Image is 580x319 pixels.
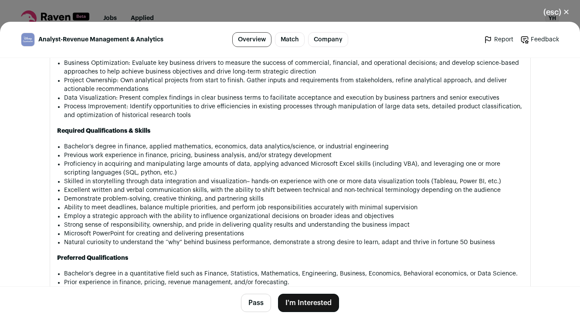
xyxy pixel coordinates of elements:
button: I'm Interested [278,294,339,312]
button: Pass [241,294,271,312]
li: Ability to meet deadlines, balance multiple priorities, and perform job responsibilities accurate... [64,203,523,212]
a: Feedback [520,35,559,44]
button: Close modal [533,3,580,22]
li: Strong sense of responsibility, ownership, and pride in delivering quality results and understand... [64,221,523,229]
li: Business Optimization: Evaluate key business drivers to measure the success of commercial, financ... [64,59,523,76]
img: 5c5be6ecbcb26e6558838191e4161e84c2b3c0d789a94a954e5fad3c59f60f41 [21,33,34,46]
li: Bachelor’s degree in finance, applied mathematics, economics, data analytics/science, or industri... [64,142,523,151]
li: Process Improvement: Identify opportunities to drive efficiencies in existing processes through m... [64,102,523,120]
li: Demonstrate problem-solving, creative thinking, and partnering skills [64,195,523,203]
li: Proficiency in acquiring and manipulating large amounts of data, applying advanced Microsoft Exce... [64,160,523,177]
a: Company [308,32,348,47]
span: Analyst-Revenue Management & Analytics [38,35,163,44]
strong: Required Qualifications & Skills [57,128,150,134]
a: Report [484,35,513,44]
li: Project Ownership: Own analytical projects from start to finish. Gather inputs and requirements f... [64,76,523,94]
li: Previous work experience in finance, pricing, business analysis, and/or strategy development [64,151,523,160]
li: Microsoft PowerPoint for creating and delivering presentations [64,229,523,238]
li: Bachelor’s degree in a quantitative field such as Finance, Statistics, Mathematics, Engineering, ... [64,269,523,278]
li: Skilled in storytelling through data integration and visualization– hands-on experience with one ... [64,177,523,186]
li: Excellent written and verbal communication skills, with the ability to shift between technical an... [64,186,523,195]
li: Natural curiosity to understand the “why” behind business performance, demonstrate a strong desir... [64,238,523,247]
a: Overview [232,32,271,47]
li: Prior experience in finance, pricing, revenue management, and/or forecasting. [64,278,523,287]
a: Match [275,32,305,47]
li: Data Visualization: Present complex findings in clear business terms to facilitate acceptance and... [64,94,523,102]
strong: Preferred Qualifications [57,255,128,261]
li: Employ a strategic approach with the ability to influence organizational decisions on broader ide... [64,212,523,221]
